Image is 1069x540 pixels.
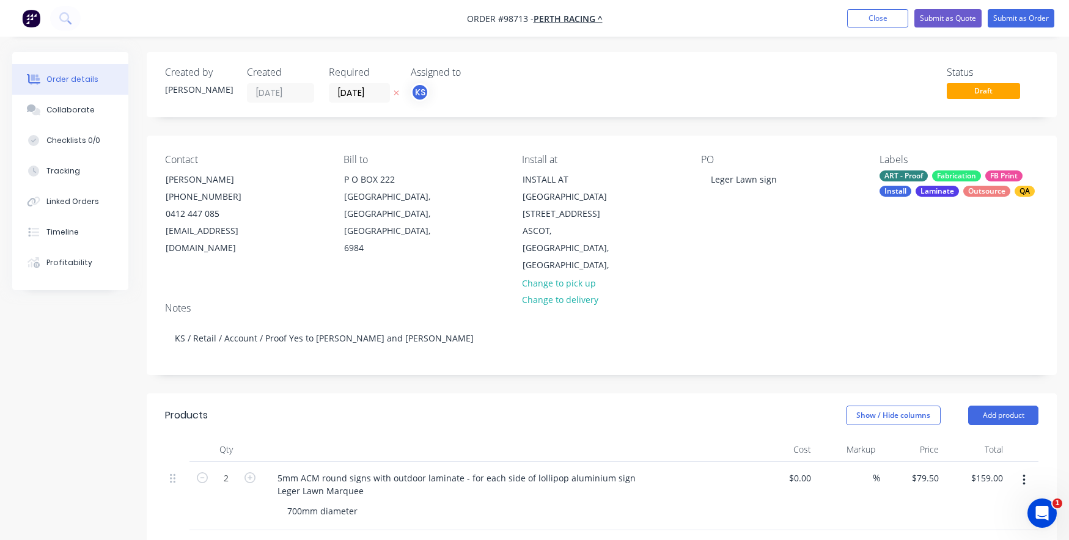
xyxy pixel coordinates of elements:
button: Change to delivery [515,291,604,308]
div: Created [247,67,314,78]
div: QA [1015,186,1035,197]
div: ART - Proof [880,170,928,181]
div: 700mm diameter [277,502,367,520]
div: Labels [880,154,1038,166]
button: Profitability [12,247,128,278]
span: Draft [947,83,1020,98]
div: INSTALL AT [GEOGRAPHIC_DATA][STREET_ADDRESS] [523,171,624,222]
div: PO [701,154,860,166]
div: [GEOGRAPHIC_DATA], [GEOGRAPHIC_DATA], [GEOGRAPHIC_DATA], 6984 [344,188,446,257]
button: Collaborate [12,95,128,125]
div: 0412 447 085 [166,205,267,222]
div: Timeline [46,227,79,238]
div: Laminate [916,186,959,197]
div: Contact [165,154,324,166]
div: Tracking [46,166,80,177]
div: Leger Lawn sign [701,170,787,188]
div: Required [329,67,396,78]
div: Cost [752,437,816,462]
button: Checklists 0/0 [12,125,128,156]
span: 1 [1052,498,1062,508]
div: INSTALL AT [GEOGRAPHIC_DATA][STREET_ADDRESS]ASCOT, [GEOGRAPHIC_DATA], [GEOGRAPHIC_DATA], [512,170,634,274]
div: Install at [522,154,681,166]
button: Timeline [12,217,128,247]
button: Order details [12,64,128,95]
div: Price [880,437,944,462]
div: Assigned to [411,67,533,78]
span: % [873,471,880,485]
img: Factory [22,9,40,27]
div: Total [944,437,1008,462]
div: [PERSON_NAME] [166,171,267,188]
div: Linked Orders [46,196,99,207]
button: Submit as Order [988,9,1054,27]
div: ASCOT, [GEOGRAPHIC_DATA], [GEOGRAPHIC_DATA], [523,222,624,274]
div: Collaborate [46,104,95,115]
span: Order #98713 - [467,13,534,24]
div: KS / Retail / Account / Proof Yes to [PERSON_NAME] and [PERSON_NAME] [165,319,1038,357]
div: Order details [46,74,98,85]
iframe: Intercom live chat [1027,498,1057,528]
div: Status [947,67,1038,78]
div: [EMAIL_ADDRESS][DOMAIN_NAME] [166,222,267,257]
div: Checklists 0/0 [46,135,100,146]
div: [PERSON_NAME] [165,83,232,96]
button: Submit as Quote [914,9,982,27]
div: Markup [816,437,880,462]
div: Bill to [343,154,502,166]
div: P O BOX 222[GEOGRAPHIC_DATA], [GEOGRAPHIC_DATA], [GEOGRAPHIC_DATA], 6984 [334,170,456,257]
div: [PERSON_NAME][PHONE_NUMBER]0412 447 085[EMAIL_ADDRESS][DOMAIN_NAME] [155,170,277,257]
button: Show / Hide columns [846,406,941,425]
div: Install [880,186,911,197]
button: Change to pick up [515,274,602,291]
div: P O BOX 222 [344,171,446,188]
button: KS [411,83,429,101]
div: Notes [165,302,1038,314]
div: Created by [165,67,232,78]
div: Qty [189,437,263,462]
div: FB Print [985,170,1023,181]
a: Perth Racing ^ [534,13,603,24]
button: Tracking [12,156,128,186]
div: Outsource [963,186,1010,197]
button: Linked Orders [12,186,128,217]
div: Products [165,408,208,423]
div: 5mm ACM round signs with outdoor laminate - for each side of lollipop aluminium sign Leger Lawn M... [268,469,645,500]
div: Profitability [46,257,92,268]
div: [PHONE_NUMBER] [166,188,267,205]
button: Close [847,9,908,27]
button: Add product [968,406,1038,425]
div: Fabrication [932,170,981,181]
